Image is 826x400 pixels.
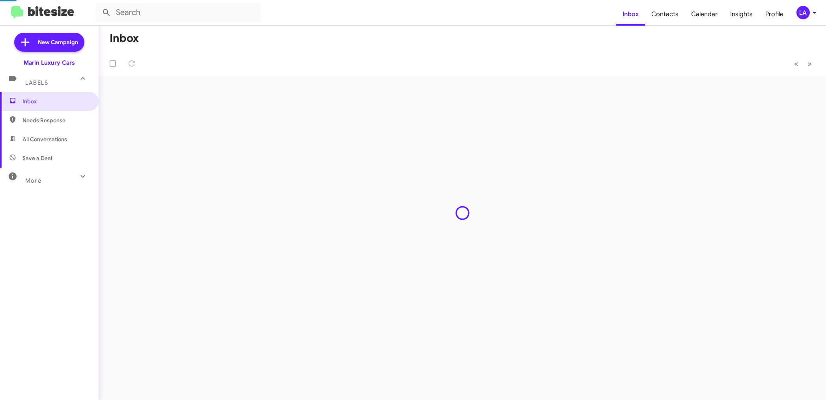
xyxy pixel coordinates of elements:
[22,154,52,162] span: Save a Deal
[790,6,817,19] button: LA
[95,3,261,22] input: Search
[645,3,685,26] a: Contacts
[25,177,41,184] span: More
[790,56,817,72] nav: Page navigation example
[22,97,89,105] span: Inbox
[796,6,810,19] div: LA
[759,3,790,26] a: Profile
[794,59,798,69] span: «
[22,116,89,124] span: Needs Response
[24,59,75,67] div: Marin Luxury Cars
[803,56,817,72] button: Next
[22,135,67,143] span: All Conversations
[25,79,48,86] span: Labels
[110,32,139,45] h1: Inbox
[807,59,812,69] span: »
[616,3,645,26] a: Inbox
[14,33,84,52] a: New Campaign
[685,3,724,26] a: Calendar
[789,56,803,72] button: Previous
[724,3,759,26] a: Insights
[38,38,78,46] span: New Campaign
